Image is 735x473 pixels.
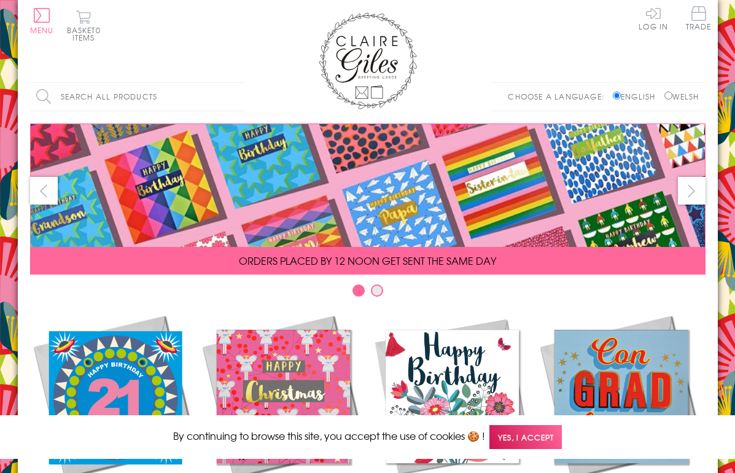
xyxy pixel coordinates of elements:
[489,425,562,449] span: Yes, I accept
[613,91,661,102] label: English
[233,83,245,111] input: Search
[67,10,101,41] button: Basket0 items
[30,284,706,303] div: Carousel Pagination
[352,284,365,297] button: Carousel Page 1 (Current Slide)
[686,6,712,33] a: Trade
[30,8,54,34] button: Menu
[30,83,245,111] input: Search all products
[639,6,668,30] a: Log In
[72,25,101,43] span: 0 items
[30,25,54,36] span: Menu
[664,92,672,100] input: Welsh
[30,177,58,205] button: prev
[508,91,610,102] p: Choose a language:
[371,284,383,297] button: Carousel Page 2
[239,253,496,268] span: ORDERS PLACED BY 12 NOON GET SENT THE SAME DAY
[319,12,417,109] img: Claire Giles Greetings Cards
[664,91,699,102] label: Welsh
[678,177,706,205] button: next
[613,92,621,100] input: English
[686,6,712,30] span: Trade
